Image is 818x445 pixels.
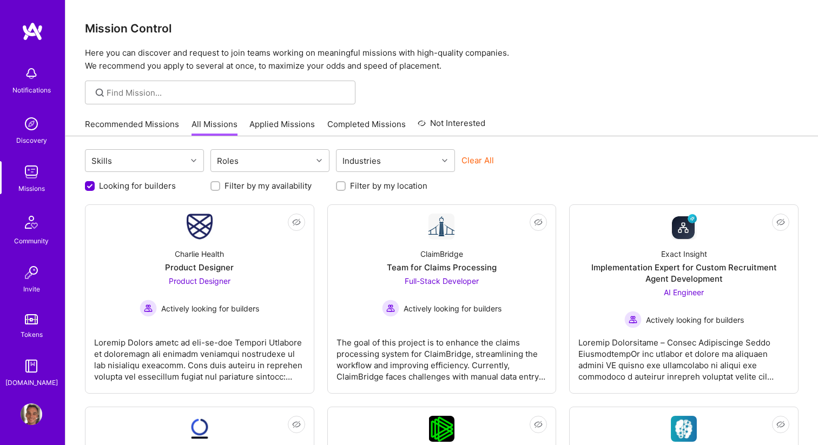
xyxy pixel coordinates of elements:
i: icon EyeClosed [534,218,543,227]
a: Applied Missions [249,118,315,136]
i: icon EyeClosed [534,420,543,429]
div: Charlie Health [175,248,224,260]
p: Here you can discover and request to join teams working on meaningful missions with high-quality ... [85,47,799,72]
div: The goal of this project is to enhance the claims processing system for ClaimBridge, streamlining... [337,328,547,382]
img: User Avatar [21,403,42,425]
div: Exact Insight [661,248,707,260]
div: Notifications [12,84,51,96]
img: tokens [25,314,38,324]
label: Looking for builders [99,180,176,191]
img: Company Logo [187,416,213,442]
div: Tokens [21,329,43,340]
div: Loremip Dolorsitame – Consec Adipiscinge Seddo EiusmodtempOr inc utlabor et dolore ma aliquaen ad... [578,328,789,382]
button: Clear All [461,155,494,166]
a: Company LogoClaimBridgeTeam for Claims ProcessingFull-Stack Developer Actively looking for builde... [337,214,547,384]
a: Completed Missions [327,118,406,136]
i: icon Chevron [316,158,322,163]
img: teamwork [21,161,42,183]
img: discovery [21,113,42,135]
img: Company Logo [671,416,697,442]
div: [DOMAIN_NAME] [5,377,58,388]
div: Invite [23,283,40,295]
img: Actively looking for builders [624,311,642,328]
img: Company Logo [428,214,454,240]
span: Actively looking for builders [161,303,259,314]
div: Product Designer [165,262,234,273]
div: Skills [89,153,115,169]
div: Missions [18,183,45,194]
span: AI Engineer [664,288,704,297]
label: Filter by my location [350,180,427,191]
i: icon Chevron [191,158,196,163]
img: Actively looking for builders [140,300,157,317]
img: Actively looking for builders [382,300,399,317]
span: Full-Stack Developer [405,276,479,285]
span: Actively looking for builders [404,303,502,314]
label: Filter by my availability [225,180,312,191]
i: icon EyeClosed [776,218,785,227]
a: User Avatar [18,403,45,425]
img: Community [18,209,44,235]
a: Company LogoExact InsightImplementation Expert for Custom Recruitment Agent DevelopmentAI Enginee... [578,214,789,384]
h3: Mission Control [85,22,799,35]
span: Product Designer [169,276,230,285]
a: All Missions [192,118,238,136]
img: Invite [21,262,42,283]
div: Roles [214,153,241,169]
div: Industries [340,153,384,169]
i: icon SearchGrey [94,87,106,99]
span: Actively looking for builders [646,314,744,326]
img: bell [21,63,42,84]
img: Company Logo [429,416,454,442]
a: Recommended Missions [85,118,179,136]
i: icon EyeClosed [776,420,785,429]
i: icon EyeClosed [292,420,301,429]
div: Community [14,235,49,247]
i: icon Chevron [442,158,447,163]
img: guide book [21,355,42,377]
i: icon EyeClosed [292,218,301,227]
a: Company LogoCharlie HealthProduct DesignerProduct Designer Actively looking for buildersActively ... [94,214,305,384]
div: Discovery [16,135,47,146]
div: Team for Claims Processing [387,262,497,273]
input: Find Mission... [107,87,347,98]
div: Implementation Expert for Custom Recruitment Agent Development [578,262,789,284]
img: Company Logo [187,214,213,240]
div: ClaimBridge [420,248,463,260]
img: logo [22,22,43,41]
img: Company Logo [671,214,697,240]
a: Not Interested [418,117,485,136]
div: Loremip Dolors ametc ad eli-se-doe Tempori Utlabore et doloremagn ali enimadm veniamqui nostrudex... [94,328,305,382]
